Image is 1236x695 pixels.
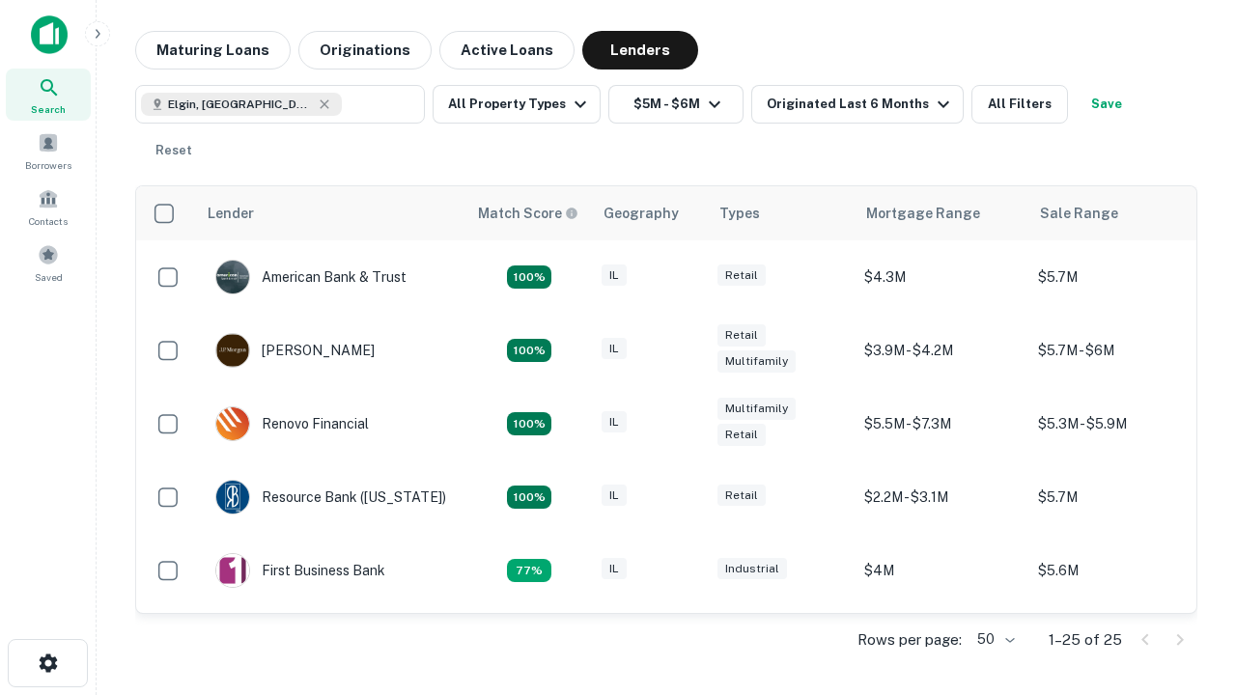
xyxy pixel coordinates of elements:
div: Types [719,202,760,225]
div: Matching Properties: 4, hasApolloMatch: undefined [507,412,551,435]
p: Rows per page: [857,628,962,652]
th: Sale Range [1028,186,1202,240]
a: Saved [6,236,91,289]
div: Sale Range [1040,202,1118,225]
button: All Property Types [433,85,601,124]
div: IL [602,411,627,433]
span: Elgin, [GEOGRAPHIC_DATA], [GEOGRAPHIC_DATA] [168,96,313,113]
span: Contacts [29,213,68,229]
div: Matching Properties: 4, hasApolloMatch: undefined [507,339,551,362]
div: Retail [717,324,766,347]
img: capitalize-icon.png [31,15,68,54]
td: $3.9M - $4.2M [855,314,1028,387]
button: Maturing Loans [135,31,291,69]
td: $3.1M [855,607,1028,681]
span: Search [31,101,66,117]
div: IL [602,264,627,287]
button: All Filters [971,85,1068,124]
p: 1–25 of 25 [1049,628,1122,652]
div: Capitalize uses an advanced AI algorithm to match your search with the best lender. The match sco... [478,203,578,224]
div: Originated Last 6 Months [767,93,955,116]
th: Geography [592,186,708,240]
div: American Bank & Trust [215,260,407,294]
div: Multifamily [717,398,796,420]
div: Matching Properties: 4, hasApolloMatch: undefined [507,486,551,509]
button: Save your search to get updates of matches that match your search criteria. [1076,85,1138,124]
th: Lender [196,186,466,240]
td: $2.2M - $3.1M [855,460,1028,534]
a: Search [6,69,91,121]
span: Saved [35,269,63,285]
div: Renovo Financial [215,406,369,441]
div: Multifamily [717,350,796,373]
td: $5.7M [1028,240,1202,314]
div: Retail [717,264,766,287]
div: [PERSON_NAME] [215,333,375,368]
a: Borrowers [6,125,91,177]
div: First Business Bank [215,553,385,588]
button: $5M - $6M [608,85,744,124]
div: Industrial [717,558,787,580]
th: Mortgage Range [855,186,1028,240]
div: Retail [717,485,766,507]
div: IL [602,485,627,507]
button: Reset [143,131,205,170]
div: IL [602,338,627,360]
div: Geography [604,202,679,225]
button: Active Loans [439,31,575,69]
img: picture [216,334,249,367]
td: $4.3M [855,240,1028,314]
td: $5.5M - $7.3M [855,387,1028,460]
td: $5.6M [1028,534,1202,607]
div: Matching Properties: 7, hasApolloMatch: undefined [507,265,551,289]
a: Contacts [6,181,91,233]
iframe: Chat Widget [1139,479,1236,571]
button: Lenders [582,31,698,69]
div: Matching Properties: 3, hasApolloMatch: undefined [507,559,551,582]
div: 50 [969,625,1018,653]
div: IL [602,558,627,580]
img: picture [216,407,249,440]
span: Borrowers [25,157,71,173]
div: Retail [717,424,766,446]
th: Capitalize uses an advanced AI algorithm to match your search with the best lender. The match sco... [466,186,592,240]
td: $5.7M - $6M [1028,314,1202,387]
button: Originations [298,31,432,69]
td: $5.3M - $5.9M [1028,387,1202,460]
h6: Match Score [478,203,575,224]
div: Mortgage Range [866,202,980,225]
th: Types [708,186,855,240]
div: Resource Bank ([US_STATE]) [215,480,446,514]
img: picture [216,261,249,293]
td: $5.1M [1028,607,1202,681]
td: $5.7M [1028,460,1202,534]
button: Originated Last 6 Months [751,85,964,124]
img: picture [216,481,249,514]
div: Lender [208,202,254,225]
img: picture [216,554,249,587]
td: $4M [855,534,1028,607]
